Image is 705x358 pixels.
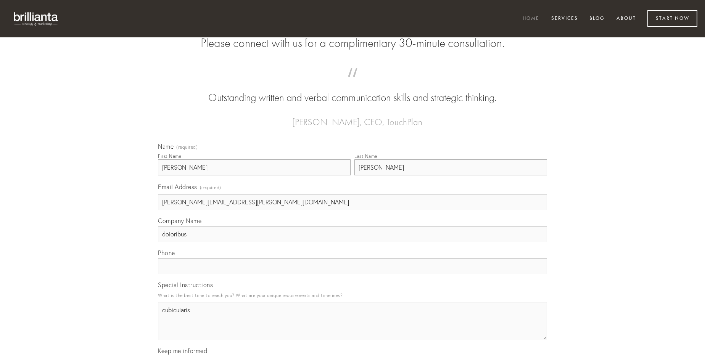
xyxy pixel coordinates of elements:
[518,13,544,25] a: Home
[612,13,641,25] a: About
[200,182,221,193] span: (required)
[158,302,547,340] textarea: cubicularis
[158,153,181,159] div: First Name
[647,10,697,27] a: Start Now
[158,217,201,225] span: Company Name
[170,105,535,130] figcaption: — [PERSON_NAME], CEO, TouchPlan
[158,36,547,50] h2: Please connect with us for a complimentary 30-minute consultation.
[584,13,610,25] a: Blog
[170,75,535,90] span: “
[158,249,175,257] span: Phone
[158,347,207,355] span: Keep me informed
[170,75,535,105] blockquote: Outstanding written and verbal communication skills and strategic thinking.
[8,8,65,30] img: brillianta - research, strategy, marketing
[176,145,198,149] span: (required)
[354,153,377,159] div: Last Name
[158,290,547,300] p: What is the best time to reach you? What are your unique requirements and timelines?
[158,281,213,289] span: Special Instructions
[158,143,174,150] span: Name
[158,183,197,191] span: Email Address
[546,13,583,25] a: Services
